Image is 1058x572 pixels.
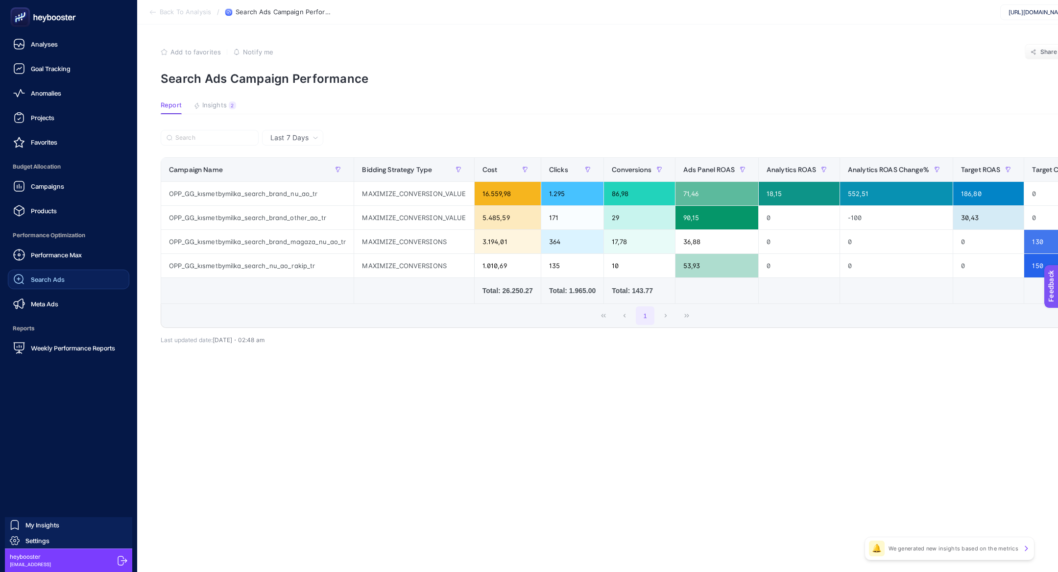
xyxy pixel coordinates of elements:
[8,59,129,78] a: Goal Tracking
[8,132,129,152] a: Favorites
[217,8,219,16] span: /
[848,166,929,174] span: Analytics ROAS Change%
[169,166,223,174] span: Campaign Name
[840,206,953,229] div: -100
[8,34,129,54] a: Analyses
[31,275,65,283] span: Search Ads
[6,3,37,11] span: Feedback
[8,108,129,127] a: Projects
[475,206,541,229] div: 5.485,59
[170,48,221,56] span: Add to favorites
[541,182,603,205] div: 1.295
[161,254,354,277] div: OPP_GG_kısmetbymilka_search_nu_ao_rakip_tr
[354,182,474,205] div: MAXIMIZE_CONVERSION_VALUE
[1040,48,1058,56] span: Share
[354,254,474,277] div: MAXIMIZE_CONVERSIONS
[8,83,129,103] a: Anomalies
[612,286,667,296] div: Total: 143.77
[482,286,533,296] div: Total: 26.250.27
[759,182,840,205] div: 18,15
[270,133,309,143] span: Last 7 Days
[541,254,603,277] div: 135
[161,48,221,56] button: Add to favorites
[8,201,129,221] a: Products
[233,48,273,56] button: Notify me
[31,138,57,146] span: Favorites
[31,207,57,215] span: Products
[549,166,568,174] span: Clicks
[475,182,541,205] div: 16.559,98
[8,225,129,245] span: Performance Optimization
[8,270,129,289] a: Search Ads
[541,230,603,253] div: 364
[675,206,758,229] div: 90,15
[161,230,354,253] div: OPP_GG_kısmetbymilka_search_brand_magaza_nu_ao_tr
[604,230,675,253] div: 17,78
[25,537,49,545] span: Settings
[236,8,334,16] span: Search Ads Campaign Performance
[840,230,953,253] div: 0
[675,254,758,277] div: 53,93
[31,40,58,48] span: Analyses
[8,319,129,338] span: Reports
[8,157,129,176] span: Budget Allocation
[675,182,758,205] div: 71,46
[953,182,1024,205] div: 186,80
[549,286,596,296] div: Total: 1.965.00
[31,114,54,122] span: Projects
[10,561,51,568] span: [EMAIL_ADDRESS]
[475,230,541,253] div: 3.194,01
[759,254,840,277] div: 0
[31,300,58,308] span: Meta Ads
[229,101,236,109] div: 2
[161,206,354,229] div: OPP_GG_kısmetbymilka_search_brand_other_ao_tr
[8,294,129,314] a: Meta Ads
[675,230,758,253] div: 36,88
[161,182,354,205] div: OPP_GG_kısmetbymilka_search_brand_nu_ao_tr
[354,206,474,229] div: MAXIMIZE_CONVERSION_VALUE
[202,101,227,109] span: Insights
[362,166,432,174] span: Bidding Strategy Type
[840,254,953,277] div: 0
[243,48,273,56] span: Notify me
[31,65,71,73] span: Goal Tracking
[5,533,132,548] a: Settings
[604,254,675,277] div: 10
[612,166,651,174] span: Conversions
[354,230,474,253] div: MAXIMIZE_CONVERSIONS
[767,166,816,174] span: Analytics ROAS
[840,182,953,205] div: 552,51
[31,182,64,190] span: Campaigns
[31,251,82,259] span: Performance Max
[161,101,182,109] span: Report
[759,230,840,253] div: 0
[31,344,115,352] span: Weekly Performance Reports
[604,206,675,229] div: 29
[475,254,541,277] div: 1.010,69
[961,166,1001,174] span: Target ROAS
[161,336,213,344] span: Last updated date:
[5,517,132,533] a: My Insights
[604,182,675,205] div: 86,98
[160,8,211,16] span: Back To Analysis
[482,166,498,174] span: Cost
[683,166,735,174] span: Ads Panel ROAS
[25,521,59,529] span: My Insights
[8,338,129,358] a: Weekly Performance Reports
[636,306,654,325] button: 1
[10,553,51,561] span: heybooster
[953,206,1024,229] div: 30,43
[953,254,1024,277] div: 0
[8,245,129,265] a: Performance Max
[8,176,129,196] a: Campaigns
[759,206,840,229] div: 0
[175,134,253,142] input: Search
[213,336,264,344] span: [DATE]・02:48 am
[953,230,1024,253] div: 0
[31,89,61,97] span: Anomalies
[541,206,603,229] div: 171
